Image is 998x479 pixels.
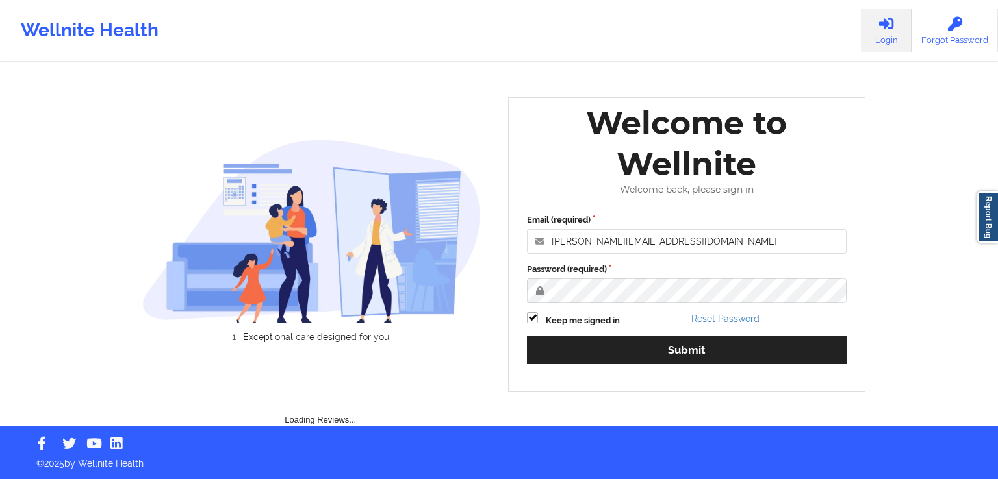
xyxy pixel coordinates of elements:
[527,263,847,276] label: Password (required)
[527,229,847,254] input: Email address
[142,139,481,323] img: wellnite-auth-hero_200.c722682e.png
[912,9,998,52] a: Forgot Password
[861,9,912,52] a: Login
[691,313,760,324] a: Reset Password
[546,314,620,327] label: Keep me signed in
[527,214,847,227] label: Email (required)
[527,336,847,364] button: Submit
[518,103,856,184] div: Welcome to Wellnite
[977,191,998,243] a: Report Bug
[27,448,971,470] p: © 2025 by Wellnite Health
[142,364,500,426] div: Loading Reviews...
[518,184,856,195] div: Welcome back, please sign in
[153,332,481,342] li: Exceptional care designed for you.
